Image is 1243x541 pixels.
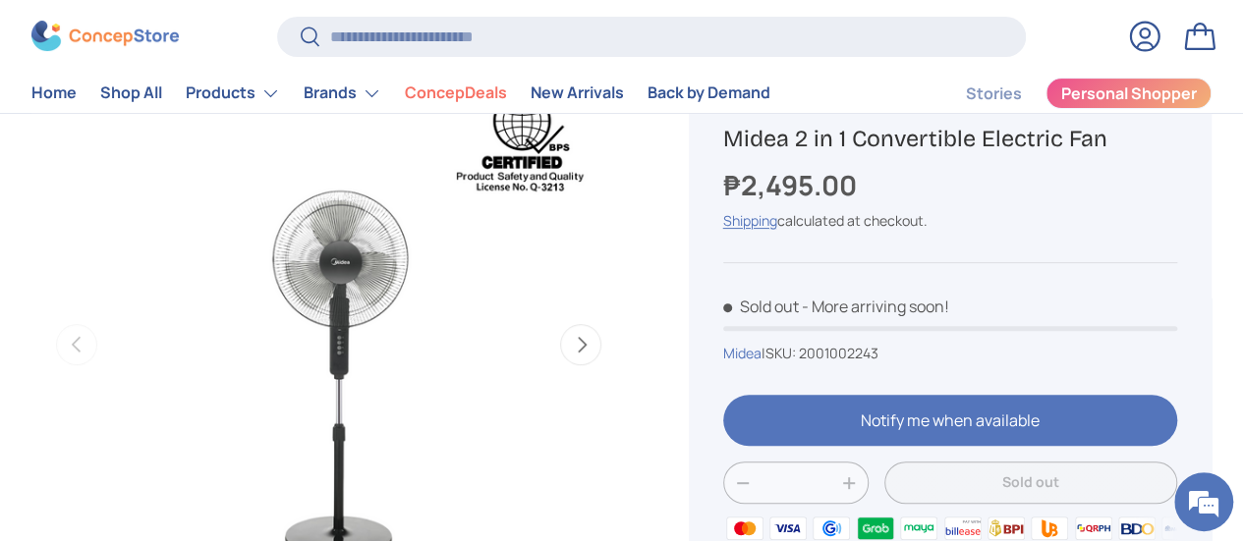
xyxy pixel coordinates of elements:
span: Personal Shopper [1061,86,1197,102]
a: Shop All [100,75,162,113]
nav: Primary [31,74,770,113]
a: ConcepDeals [405,75,507,113]
div: calculated at checkout. [723,210,1177,231]
span: 2001002243 [799,344,878,362]
strong: ₱2,495.00 [723,166,862,203]
a: Shipping [723,211,777,230]
a: Stories [966,75,1022,113]
a: Midea [723,344,762,362]
button: Sold out [884,461,1177,504]
img: ConcepStore [31,22,179,52]
a: Back by Demand [648,75,770,113]
nav: Secondary [919,74,1212,113]
summary: Products [174,74,292,113]
summary: Brands [292,74,393,113]
span: | [762,344,878,362]
h1: Midea 2 in 1 Convertible Electric Fan [723,124,1177,153]
a: New Arrivals [531,75,624,113]
a: Home [31,75,77,113]
span: Sold out [723,296,799,317]
p: - More arriving soon! [802,296,949,317]
a: Personal Shopper [1045,78,1212,109]
span: SKU: [765,344,796,362]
